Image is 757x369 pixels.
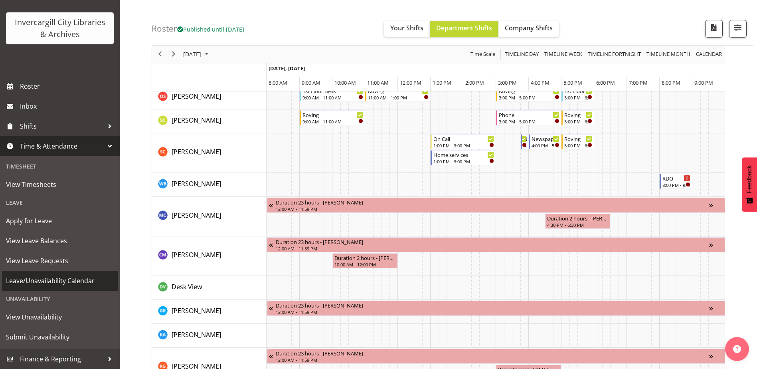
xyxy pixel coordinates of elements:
[172,330,221,339] a: [PERSON_NAME]
[20,353,104,365] span: Finance & Reporting
[596,79,615,86] span: 6:00 PM
[269,79,287,86] span: 8:00 AM
[2,307,118,327] a: View Unavailability
[276,349,709,357] div: Duration 23 hours - [PERSON_NAME]
[334,79,356,86] span: 10:00 AM
[300,86,365,101] div: Olivia Stanley"s event - 1st Floor Desk Begin From Friday, October 10, 2025 at 9:00:00 AM GMT+13:...
[267,301,725,316] div: Grace Roscoe-Squires"s event - Duration 23 hours - Grace Roscoe-Squires Begin From Friday, Octobe...
[469,50,497,60] button: Time Scale
[564,111,592,119] div: Roving
[470,50,496,60] span: Time Scale
[433,142,494,149] div: 1:00 PM - 3:00 PM
[384,21,430,37] button: Your Shifts
[746,165,753,193] span: Feedback
[276,238,709,246] div: Duration 23 hours - [PERSON_NAME]
[269,65,305,72] span: [DATE], [DATE]
[498,79,517,86] span: 3:00 PM
[152,300,267,324] td: Grace Roscoe-Squires resource
[662,174,690,182] div: RDO
[563,79,582,86] span: 5:00 PM
[367,79,389,86] span: 11:00 AM
[2,271,118,291] a: Leave/Unavailability Calendar
[505,24,553,32] span: Company Shifts
[172,147,221,156] span: [PERSON_NAME]
[20,100,116,112] span: Inbox
[20,80,116,92] span: Roster
[705,20,723,38] button: Download a PDF of the roster for the current day
[172,92,221,101] span: [PERSON_NAME]
[695,50,723,60] button: Month
[564,142,592,149] div: 5:00 PM - 6:00 PM
[6,235,114,247] span: View Leave Balances
[547,214,609,222] div: Duration 2 hours - [PERSON_NAME]
[400,79,421,86] span: 12:00 PM
[465,79,484,86] span: 2:00 PM
[172,282,202,291] span: Desk View
[499,94,559,101] div: 3:00 PM - 5:00 PM
[20,140,104,152] span: Time & Attendance
[276,309,709,315] div: 12:00 AM - 11:59 PM
[694,79,713,86] span: 9:00 PM
[182,50,212,60] button: October 2025
[152,85,267,109] td: Olivia Stanley resource
[436,24,492,32] span: Department Shifts
[2,327,118,347] a: Submit Unavailability
[733,345,741,353] img: help-xxl-2.png
[532,135,559,143] div: Newspapers
[172,179,221,188] a: [PERSON_NAME]
[167,46,180,63] div: next period
[2,231,118,251] a: View Leave Balances
[629,79,648,86] span: 7:00 PM
[14,16,106,40] div: Invercargill City Libraries & Archives
[152,109,267,133] td: Samuel Carter resource
[302,94,363,101] div: 9:00 AM - 11:00 AM
[521,134,529,149] div: Serena Casey"s event - New book tagging Begin From Friday, October 10, 2025 at 3:45:00 PM GMT+13:...
[302,111,363,119] div: Roving
[180,46,213,63] div: October 10, 2025
[564,94,592,101] div: 5:00 PM - 6:00 PM
[561,134,594,149] div: Serena Casey"s event - Roving Begin From Friday, October 10, 2025 at 5:00:00 PM GMT+13:00 Ends At...
[529,134,561,149] div: Serena Casey"s event - Newspapers Begin From Friday, October 10, 2025 at 4:00:00 PM GMT+13:00 End...
[6,179,114,190] span: View Timesheets
[276,198,709,206] div: Duration 23 hours - [PERSON_NAME]
[390,24,423,32] span: Your Shifts
[504,50,540,60] span: Timeline Day
[168,50,179,60] button: Next
[531,79,549,86] span: 4:00 PM
[564,135,592,143] div: Roving
[152,236,267,276] td: Chamique Mamolo resource
[695,50,723,60] span: calendar
[276,245,709,252] div: 12:00 AM - 11:59 PM
[433,158,494,165] div: 1:00 PM - 3:00 PM
[172,211,221,220] span: [PERSON_NAME]
[152,197,267,236] td: Aurora Catu resource
[276,357,709,363] div: 12:00 AM - 11:59 PM
[431,150,496,165] div: Serena Casey"s event - Home services Begin From Friday, October 10, 2025 at 1:00:00 PM GMT+13:00 ...
[300,110,365,125] div: Samuel Carter"s event - Roving Begin From Friday, October 10, 2025 at 9:00:00 AM GMT+13:00 Ends A...
[498,21,559,37] button: Company Shifts
[499,111,559,119] div: Phone
[496,86,561,101] div: Olivia Stanley"s event - Roving Begin From Friday, October 10, 2025 at 3:00:00 PM GMT+13:00 Ends ...
[433,151,494,159] div: Home services
[660,174,692,189] div: Willem Burger"s event - RDO Begin From Friday, October 10, 2025 at 8:00:00 PM GMT+13:00 Ends At F...
[662,182,690,188] div: 8:00 PM - 9:00 PM
[177,25,244,33] span: Published until [DATE]
[645,50,692,60] button: Timeline Month
[334,261,396,268] div: 10:00 AM - 12:00 PM
[544,50,583,60] span: Timeline Week
[172,306,221,315] a: [PERSON_NAME]
[430,21,498,37] button: Department Shifts
[561,110,594,125] div: Samuel Carter"s event - Roving Begin From Friday, October 10, 2025 at 5:00:00 PM GMT+13:00 Ends A...
[182,50,202,60] span: [DATE]
[20,120,104,132] span: Shifts
[2,211,118,231] a: Apply for Leave
[276,301,709,309] div: Duration 23 hours - [PERSON_NAME]
[172,250,221,260] a: [PERSON_NAME]
[172,116,221,125] span: [PERSON_NAME]
[587,50,642,60] button: Fortnight
[152,324,267,348] td: Kathy Aloniu resource
[172,210,221,220] a: [PERSON_NAME]
[433,79,451,86] span: 1:00 PM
